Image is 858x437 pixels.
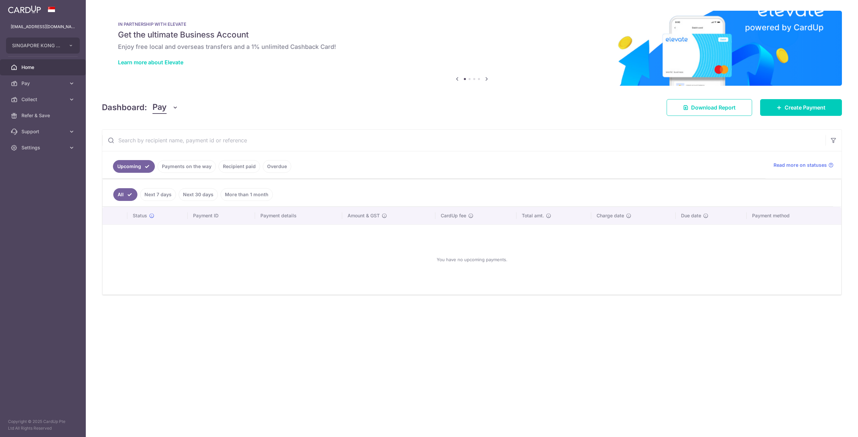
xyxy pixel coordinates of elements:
input: Search by recipient name, payment id or reference [102,130,825,151]
span: Status [133,212,147,219]
button: Pay [152,101,178,114]
div: You have no upcoming payments. [111,230,833,289]
th: Payment ID [188,207,255,224]
a: Payments on the way [158,160,216,173]
a: Overdue [263,160,291,173]
span: Home [21,64,66,71]
h6: Enjoy free local and overseas transfers and a 1% unlimited Cashback Card! [118,43,826,51]
span: Create Payment [785,103,825,112]
span: Settings [21,144,66,151]
p: [EMAIL_ADDRESS][DOMAIN_NAME] [11,23,75,30]
span: Charge date [597,212,624,219]
a: More than 1 month [221,188,273,201]
span: Pay [21,80,66,87]
span: Amount & GST [348,212,380,219]
a: Next 7 days [140,188,176,201]
a: Learn more about Elevate [118,59,183,66]
a: Download Report [667,99,752,116]
th: Payment details [255,207,342,224]
a: Next 30 days [179,188,218,201]
span: Read more on statuses [774,162,827,168]
span: SINGAPORE KONG HONG LANCRE PTE. LTD. [12,42,62,49]
button: SINGAPORE KONG HONG LANCRE PTE. LTD. [6,38,80,54]
img: CardUp [8,5,41,13]
span: CardUp fee [441,212,466,219]
a: Create Payment [760,99,842,116]
img: Renovation banner [102,11,842,86]
a: Read more on statuses [774,162,834,168]
a: Upcoming [113,160,155,173]
th: Payment method [747,207,841,224]
span: Refer & Save [21,112,66,119]
span: Collect [21,96,66,103]
span: Download Report [691,103,736,112]
p: IN PARTNERSHIP WITH ELEVATE [118,21,826,27]
span: Due date [681,212,701,219]
a: Recipient paid [219,160,260,173]
a: All [113,188,137,201]
h4: Dashboard: [102,101,147,114]
span: Pay [152,101,167,114]
span: Support [21,128,66,135]
h5: Get the ultimate Business Account [118,29,826,40]
span: Total amt. [522,212,544,219]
